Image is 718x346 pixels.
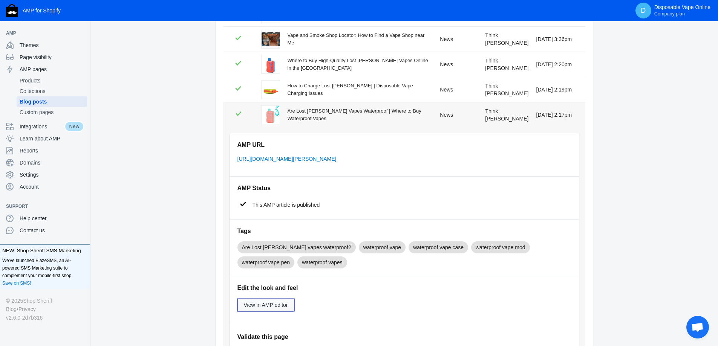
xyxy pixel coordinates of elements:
[485,32,528,47] div: Think [PERSON_NAME]
[237,284,571,292] h5: Edit the look and feel
[23,297,52,305] a: Shop Sheriff
[654,11,685,17] span: Company plan
[237,184,571,192] h5: AMP Status
[3,39,87,51] a: Themes
[77,32,89,35] button: Add a sales channel
[6,314,84,322] div: v2.6.0-2d7b316
[440,86,478,93] div: News
[262,81,280,99] img: how-to-charge-lost-mary-vape-or-disposable-vape-charging-issues-disposable-vape-online_53390d23-5...
[20,135,84,142] span: Learn about AMP
[3,169,87,181] a: Settings
[3,51,87,63] a: Page visibility
[6,305,17,313] a: Blog
[3,120,87,133] a: IntegrationsNew
[3,145,87,157] a: Reports
[640,7,647,14] span: D
[485,82,528,97] div: Think [PERSON_NAME]
[20,215,84,222] span: Help center
[237,333,571,341] h5: Validate this page
[262,55,280,73] img: where-to-buy-high-quality-lost-mary-vapes-online-in-the-usa-disposable-vape-online_282015ec-9df5-...
[20,87,84,95] span: Collections
[262,106,280,124] img: are-lost-mary-vapes-waterproof-or-where-to-buy-waterproof-vapes-disposable-vape-online_67a7602d-2...
[6,203,77,210] span: Support
[20,227,84,234] span: Contact us
[3,133,87,145] a: Learn about AMP
[440,111,478,119] div: News
[64,121,84,132] span: New
[471,241,530,253] mat-chip: waterproof vape mod
[536,35,576,43] div: [DATE] 3:36pm
[20,159,84,166] span: Domains
[3,63,87,75] a: AMP pages
[20,41,84,49] span: Themes
[654,4,710,17] p: Disposable Vape Online
[17,107,87,117] a: Custom pages
[485,107,528,122] div: Think [PERSON_NAME]
[440,61,478,68] div: News
[77,205,89,208] button: Add a sales channel
[18,305,36,313] a: Privacy
[536,111,576,119] div: [DATE] 2:17pm
[237,256,295,268] mat-chip: waterproof vape pen
[23,8,61,14] span: AMP for Shopify
[3,157,87,169] a: Domains
[686,316,709,338] div: Open chat
[6,4,18,17] img: Shop Sheriff Logo
[262,32,280,46] img: vape-and-smoke-shop-locator-how-to-find-a-vape-shop-near-me-disposable-vape-online.png
[17,96,87,107] a: Blog posts
[20,108,84,116] span: Custom pages
[288,107,433,122] div: Are Lost [PERSON_NAME] Vapes Waterproof | Where to Buy Waterproof Vapes
[440,35,478,43] div: News
[20,171,84,178] span: Settings
[536,61,576,68] div: [DATE] 2:20pm
[244,302,288,308] span: View in AMP editor
[237,156,337,162] a: [URL][DOMAIN_NAME][PERSON_NAME]
[6,305,84,313] div: •
[288,57,433,72] div: Where to Buy High-Quality Lost [PERSON_NAME] Vapes Online in the [GEOGRAPHIC_DATA]
[297,256,347,268] mat-chip: waterproof vapes
[20,98,84,105] span: Blog posts
[536,86,576,93] div: [DATE] 2:19pm
[237,227,571,235] h5: Tags
[237,241,356,253] mat-chip: Are Lost [PERSON_NAME] vapes waterproof?
[485,57,528,72] div: Think [PERSON_NAME]
[237,141,571,149] h5: AMP URL
[17,86,87,96] a: Collections
[237,302,294,308] a: View in AMP editor
[6,297,84,305] div: © 2025
[6,29,77,37] span: AMP
[20,77,84,84] span: Products
[288,82,433,97] div: How to Charge Lost [PERSON_NAME] | Disposable Vape Charging Issues
[20,147,84,154] span: Reports
[3,224,87,236] a: Contact us
[20,183,84,191] span: Account
[20,53,84,61] span: Page visibility
[20,66,84,73] span: AMP pages
[409,241,468,253] mat-chip: waterproof vape case
[288,32,433,46] div: Vape and Smoke Shop Locator: How to Find a Vape Shop near Me
[17,75,87,86] a: Products
[237,298,294,312] button: View in AMP editor
[253,201,320,209] span: This AMP article is published
[359,241,406,253] mat-chip: waterproof vape
[20,123,64,130] span: Integrations
[2,279,31,287] a: Save on SMS!
[3,181,87,193] a: Account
